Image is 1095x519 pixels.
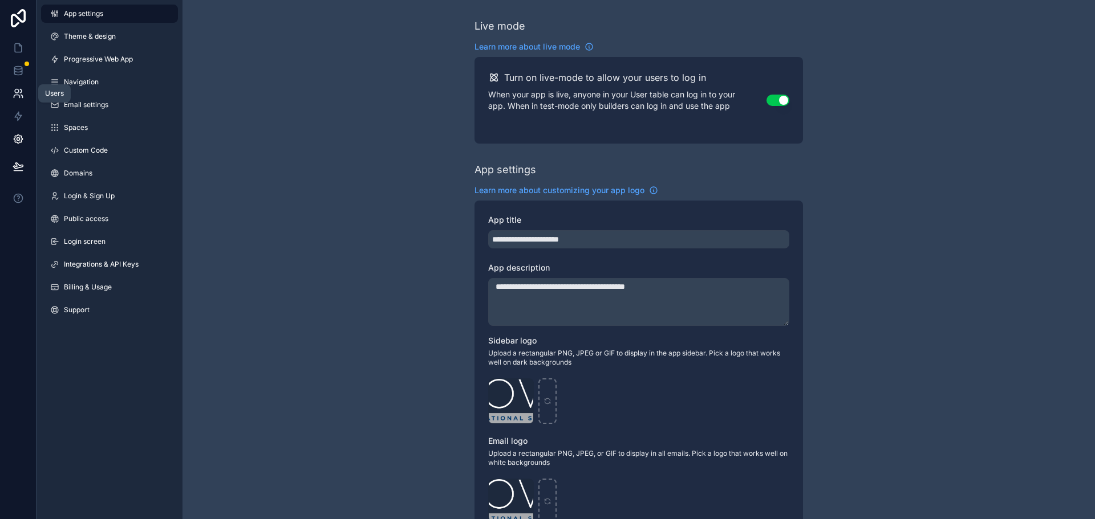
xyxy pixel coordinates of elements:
[64,305,90,314] span: Support
[41,118,178,137] a: Spaces
[488,349,789,367] span: Upload a rectangular PNG, JPEG or GIF to display in the app sidebar. Pick a logo that works well ...
[41,255,178,273] a: Integrations & API Keys
[41,164,178,182] a: Domains
[41,73,178,91] a: Navigation
[64,191,115,201] span: Login & Sign Up
[474,18,525,34] div: Live mode
[45,89,64,98] div: Users
[64,9,103,18] span: App settings
[41,210,178,228] a: Public access
[504,71,706,84] h2: Turn on live-mode to allow your users to log in
[64,77,99,87] span: Navigation
[64,55,133,64] span: Progressive Web App
[41,301,178,319] a: Support
[41,187,178,205] a: Login & Sign Up
[41,141,178,160] a: Custom Code
[41,5,178,23] a: App settings
[488,449,789,467] span: Upload a rectangular PNG, JPEG, or GIF to display in all emails. Pick a logo that works well on w...
[474,41,580,52] span: Learn more about live mode
[64,123,88,132] span: Spaces
[64,214,108,223] span: Public access
[474,185,644,196] span: Learn more about customizing your app logo
[64,169,92,178] span: Domains
[64,146,108,155] span: Custom Code
[488,263,550,272] span: App description
[474,185,658,196] a: Learn more about customizing your app logo
[64,100,108,109] span: Email settings
[41,50,178,68] a: Progressive Web App
[488,336,537,345] span: Sidebar logo
[488,436,528,446] span: Email logo
[64,260,139,269] span: Integrations & API Keys
[41,278,178,296] a: Billing & Usage
[41,96,178,114] a: Email settings
[64,237,106,246] span: Login screen
[488,215,521,224] span: App title
[488,89,766,112] p: When your app is live, anyone in your User table can log in to your app. When in test-mode only b...
[64,283,112,292] span: Billing & Usage
[474,41,594,52] a: Learn more about live mode
[41,27,178,46] a: Theme & design
[41,232,178,251] a: Login screen
[64,32,116,41] span: Theme & design
[474,162,536,178] div: App settings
